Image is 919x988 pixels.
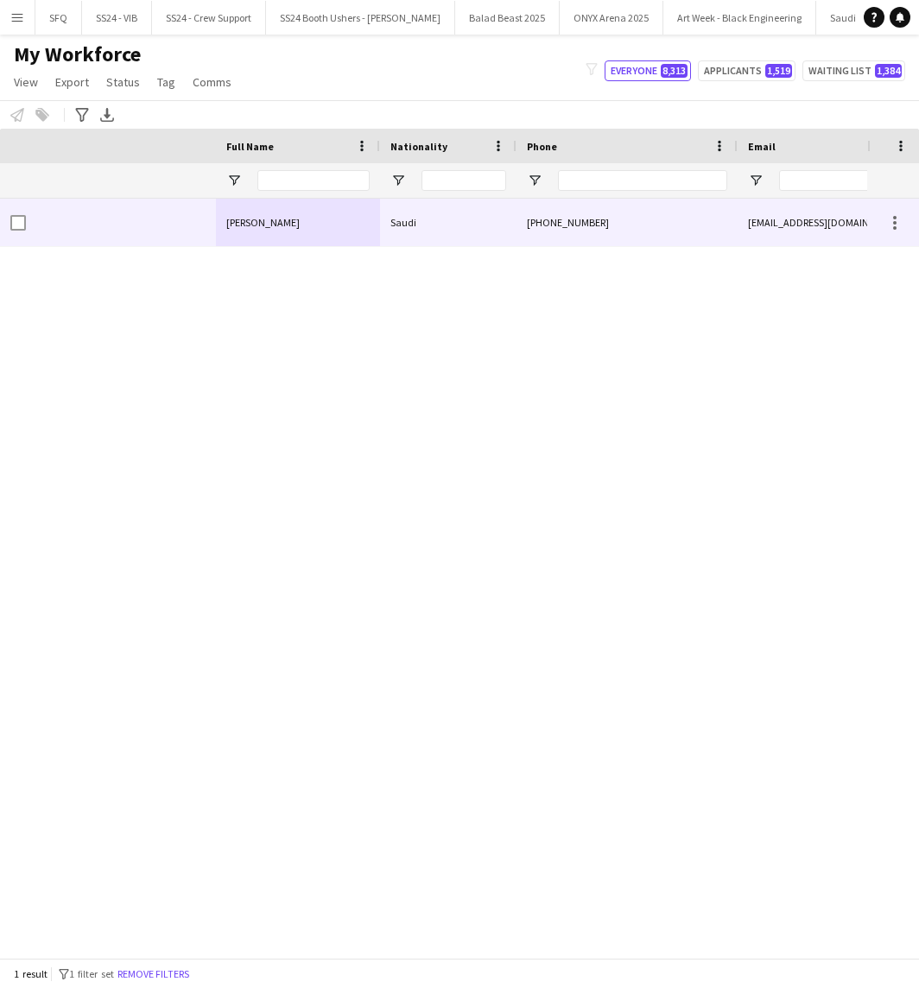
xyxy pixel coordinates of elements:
[14,41,141,67] span: My Workforce
[82,1,152,35] button: SS24 - VIB
[114,965,193,984] button: Remove filters
[875,64,902,78] span: 1,384
[698,60,795,81] button: Applicants1,519
[390,173,406,188] button: Open Filter Menu
[527,173,542,188] button: Open Filter Menu
[605,60,691,81] button: Everyone8,313
[527,140,557,153] span: Phone
[186,71,238,93] a: Comms
[150,71,182,93] a: Tag
[55,74,89,90] span: Export
[266,1,455,35] button: SS24 Booth Ushers - [PERSON_NAME]
[99,71,147,93] a: Status
[661,64,688,78] span: 8,313
[748,140,776,153] span: Email
[106,74,140,90] span: Status
[152,1,266,35] button: SS24 - Crew Support
[765,64,792,78] span: 1,519
[226,216,300,229] span: [PERSON_NAME]
[560,1,663,35] button: ONYX Arena 2025
[802,60,905,81] button: Waiting list1,384
[157,74,175,90] span: Tag
[558,170,727,191] input: Phone Filter Input
[257,170,370,191] input: Full Name Filter Input
[226,173,242,188] button: Open Filter Menu
[226,140,274,153] span: Full Name
[35,1,82,35] button: SFQ
[97,104,117,125] app-action-btn: Export XLSX
[14,74,38,90] span: View
[72,104,92,125] app-action-btn: Advanced filters
[380,199,517,246] div: Saudi
[69,967,114,980] span: 1 filter set
[421,170,506,191] input: Nationality Filter Input
[193,74,231,90] span: Comms
[390,140,447,153] span: Nationality
[748,173,764,188] button: Open Filter Menu
[455,1,560,35] button: Balad Beast 2025
[48,71,96,93] a: Export
[663,1,816,35] button: Art Week - Black Engineering
[517,199,738,246] div: [PHONE_NUMBER]
[7,71,45,93] a: View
